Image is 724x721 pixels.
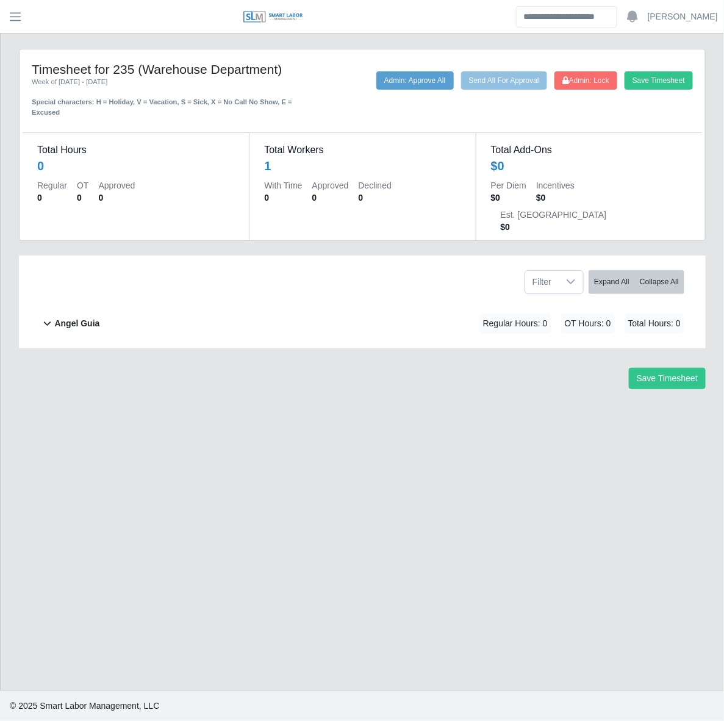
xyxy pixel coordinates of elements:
dt: Regular [37,179,67,192]
dt: Total Workers [264,143,461,157]
button: Admin: Approve All [376,71,454,90]
dd: $0 [491,192,526,204]
a: [PERSON_NAME] [648,10,718,23]
dt: Est. [GEOGRAPHIC_DATA] [501,209,607,221]
dd: $0 [536,192,575,204]
div: Week of [DATE] - [DATE] [32,77,296,87]
div: 0 [37,157,44,174]
button: Save Timesheet [629,368,706,389]
button: Save Timesheet [625,71,693,90]
dt: Declined [359,179,392,192]
b: Angel Guia [54,317,99,330]
dt: Total Add-Ons [491,143,687,157]
dd: 0 [98,192,135,204]
button: Expand All [589,270,635,294]
span: OT Hours: 0 [561,314,615,334]
dd: 0 [264,192,302,204]
span: © 2025 Smart Labor Management, LLC [10,701,159,711]
div: bulk actions [589,270,684,294]
dd: 0 [312,192,349,204]
div: Special characters: H = Holiday, V = Vacation, S = Sick, X = No Call No Show, E = Excused [32,87,296,118]
dt: Incentives [536,179,575,192]
button: Send All For Approval [461,71,547,90]
span: Admin: Lock [562,76,609,85]
dd: 0 [77,192,88,204]
dd: $0 [501,221,607,233]
dd: 0 [37,192,67,204]
dt: Per Diem [491,179,526,192]
button: Admin: Lock [554,71,617,90]
dt: Total Hours [37,143,234,157]
dd: 0 [359,192,392,204]
span: Regular Hours: 0 [479,314,551,334]
dt: With Time [264,179,302,192]
dt: Approved [312,179,349,192]
dt: OT [77,179,88,192]
img: SLM Logo [243,10,304,24]
dt: Approved [98,179,135,192]
div: 1 [264,157,271,174]
span: Total Hours: 0 [625,314,684,334]
h4: Timesheet for 235 (Warehouse Department) [32,62,296,77]
div: $0 [491,157,504,174]
span: Filter [525,271,559,293]
input: Search [516,6,617,27]
button: Collapse All [634,270,684,294]
button: Angel Guia Regular Hours: 0 OT Hours: 0 Total Hours: 0 [40,299,684,348]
